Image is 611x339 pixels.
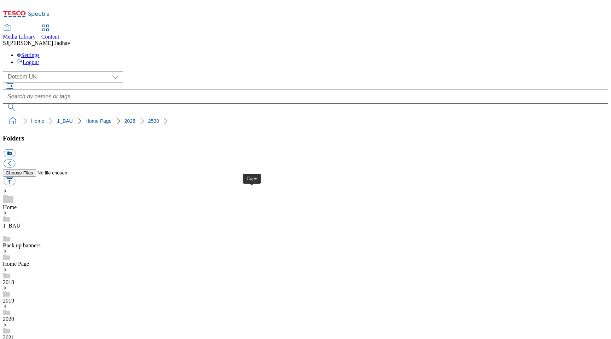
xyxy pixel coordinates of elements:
a: 1_BAU [57,118,72,124]
a: Content [41,25,59,40]
nav: breadcrumb [3,114,608,128]
a: Home [3,204,17,210]
a: 2530 [148,118,159,124]
a: Home Page [3,261,29,267]
a: Home [31,118,44,124]
a: 2020 [3,316,14,322]
a: home [7,115,18,127]
a: Settings [17,52,40,58]
a: Media Library [3,25,36,40]
span: SJ [3,40,8,46]
a: 2025 [124,118,135,124]
a: 2019 [3,298,14,304]
a: Logout [17,59,39,65]
a: Home Page [86,118,112,124]
a: 1_BAU [3,223,21,229]
span: Content [41,34,59,40]
h3: Folders [3,134,608,142]
a: Back up banners [3,242,41,248]
a: 2018 [3,279,14,285]
input: Search by names or tags [3,90,608,104]
span: Media Library [3,34,36,40]
span: [PERSON_NAME] Jadhav [8,40,70,46]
